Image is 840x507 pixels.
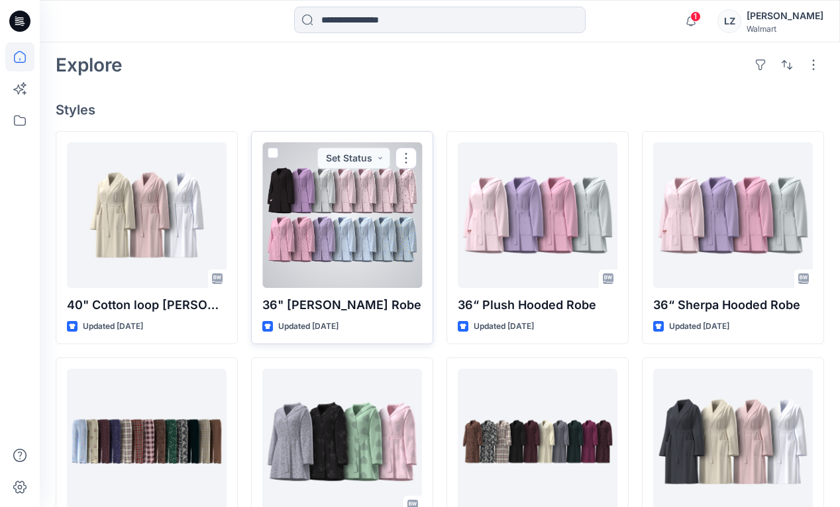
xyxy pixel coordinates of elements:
h2: Explore [56,54,123,75]
div: Walmart [747,24,823,34]
a: 36" Terry Hooded Robe [262,142,422,288]
a: 40" Cotton loop terry shawl collar robe [67,142,227,288]
div: LZ [717,9,741,33]
p: Updated [DATE] [669,320,729,334]
p: Updated [DATE] [278,320,339,334]
a: 36“ Plush Hooded Robe [458,142,617,288]
div: [PERSON_NAME] [747,8,823,24]
p: 36“ Sherpa Hooded Robe [653,296,813,314]
p: 36“ Plush Hooded Robe [458,296,617,314]
p: 40" Cotton loop [PERSON_NAME] collar robe [67,296,227,314]
p: Updated [DATE] [83,320,143,334]
span: 1 [690,11,701,22]
p: Updated [DATE] [474,320,534,334]
p: 36" [PERSON_NAME] Robe [262,296,422,314]
a: 36“ Sherpa Hooded Robe [653,142,813,288]
h4: Styles [56,102,824,118]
